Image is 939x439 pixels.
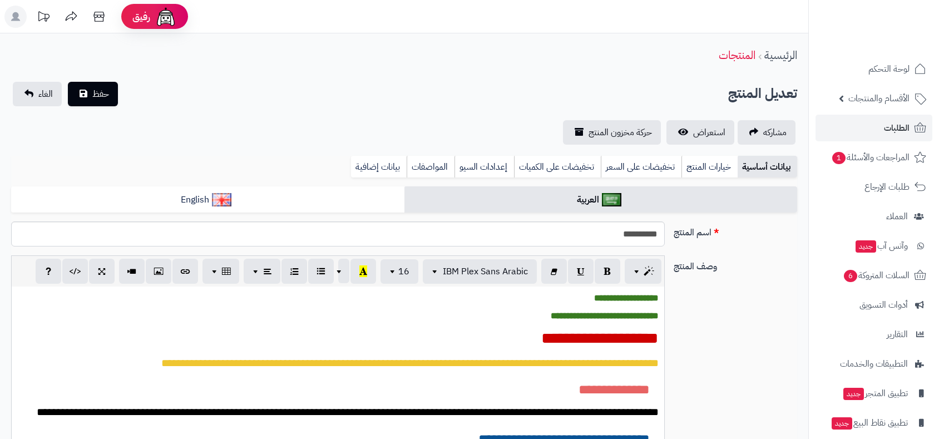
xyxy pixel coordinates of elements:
span: وآتس آب [854,238,908,254]
a: العربية [404,186,798,214]
span: طلبات الإرجاع [864,179,910,195]
a: لوحة التحكم [816,56,932,82]
a: وآتس آبجديد [816,233,932,259]
span: استعراض [693,126,725,139]
span: 1 [832,152,846,164]
button: حفظ [68,82,118,106]
span: أدوات التسويق [859,297,908,313]
span: تطبيق المتجر [842,386,908,401]
label: اسم المنتج [669,221,802,239]
a: استعراض [666,120,734,145]
span: جديد [856,240,876,253]
a: تخفيضات على الكميات [514,156,601,178]
span: السلات المتروكة [843,268,910,283]
a: العملاء [816,203,932,230]
a: الطلبات [816,115,932,141]
img: العربية [602,193,621,206]
h2: تعديل المنتج [728,82,797,105]
a: الرئيسية [764,47,797,63]
span: حركة مخزون المنتج [589,126,652,139]
span: جديد [843,388,864,400]
button: IBM Plex Sans Arabic [423,259,537,284]
a: بيانات أساسية [738,156,797,178]
span: المراجعات والأسئلة [831,150,910,165]
a: أدوات التسويق [816,292,932,318]
span: التطبيقات والخدمات [840,356,908,372]
img: English [212,193,231,206]
span: الطلبات [884,120,910,136]
span: حفظ [92,87,109,101]
span: IBM Plex Sans Arabic [443,265,528,278]
a: إعدادات السيو [454,156,514,178]
span: تطبيق نقاط البيع [831,415,908,431]
a: طلبات الإرجاع [816,174,932,200]
a: الغاء [13,82,62,106]
label: وصف المنتج [669,255,802,273]
a: مشاركه [738,120,795,145]
span: العملاء [886,209,908,224]
a: تحديثات المنصة [29,6,57,31]
span: الغاء [38,87,53,101]
a: حركة مخزون المنتج [563,120,661,145]
a: تطبيق المتجرجديد [816,380,932,407]
a: خيارات المنتج [681,156,738,178]
a: English [11,186,404,214]
span: مشاركه [763,126,787,139]
a: التقارير [816,321,932,348]
span: جديد [832,417,852,430]
span: التقارير [887,327,908,342]
span: لوحة التحكم [868,61,910,77]
a: المراجعات والأسئلة1 [816,144,932,171]
a: السلات المتروكة6 [816,262,932,289]
a: بيانات إضافية [351,156,407,178]
a: تطبيق نقاط البيعجديد [816,410,932,436]
span: 6 [844,270,857,282]
button: 16 [380,259,418,284]
a: المنتجات [719,47,755,63]
span: الأقسام والمنتجات [848,91,910,106]
a: تخفيضات على السعر [601,156,681,178]
a: التطبيقات والخدمات [816,351,932,377]
a: المواصفات [407,156,454,178]
span: 16 [398,265,409,278]
img: ai-face.png [155,6,177,28]
span: رفيق [132,10,150,23]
